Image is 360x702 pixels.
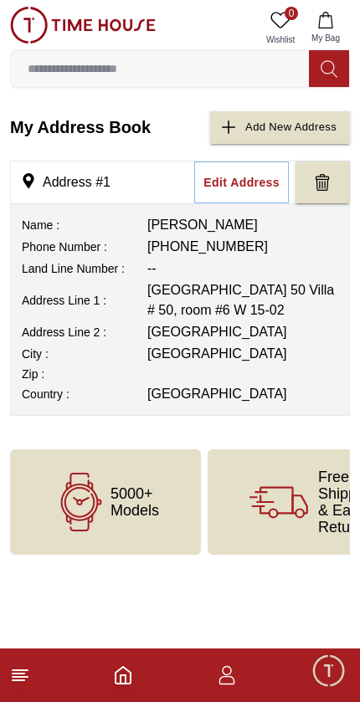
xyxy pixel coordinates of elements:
td: [GEOGRAPHIC_DATA] [147,321,339,343]
img: Profile picture of Zoe [47,11,75,39]
td: [GEOGRAPHIC_DATA] [147,383,339,405]
span: Request a callback [223,529,341,549]
a: Home [113,665,133,685]
span: Track your Shipment [212,567,341,587]
div: Nearest Store Locator [44,524,203,554]
div: Country : [22,386,146,402]
img: ... [10,7,156,44]
span: Exchanges [273,490,341,510]
div: Land Line Number : [22,260,146,277]
span: Hello! I'm your Time House Watches Support Assistant. How can I assist you [DATE]? [24,407,252,462]
div: Edit Address [203,174,280,191]
div: [PERSON_NAME] [85,18,255,33]
p: Address # 1 [11,172,111,192]
td: [PHONE_NUMBER] [147,236,339,258]
em: Back [8,8,42,42]
div: New Enquiry [69,485,171,515]
span: 0 [285,7,298,20]
span: New Enquiry [80,490,160,510]
div: Add New Address [245,118,337,137]
span: Nearest Store Locator [55,529,193,549]
div: Address Line 1 : [22,292,146,309]
button: Edit Address [194,161,289,203]
button: Add New Address [210,111,350,144]
div: Request a callback [212,524,352,554]
div: Services [179,485,254,515]
div: Address Line 2 : [22,324,146,341]
div: Name : [22,217,146,233]
em: Minimize [318,8,352,42]
td: [GEOGRAPHIC_DATA] 50 Villa # 50, room #6 W 15-02 [147,279,339,321]
span: 5000+ Models [111,485,159,519]
div: Exchanges [262,485,352,515]
span: Services [190,490,243,510]
button: My Bag [301,7,350,49]
span: 10:39 AM [219,455,262,466]
div: City : [22,346,146,362]
td: -- [147,258,339,279]
h2: My Address Book [10,111,151,144]
td: [PERSON_NAME] [147,214,339,236]
span: Wishlist [260,33,301,46]
div: Track your Shipment [201,562,352,592]
div: Chat Widget [311,653,347,689]
div: [PERSON_NAME] [13,375,360,392]
td: [GEOGRAPHIC_DATA] [147,343,339,365]
a: 0Wishlist [260,7,301,49]
div: Zip : [22,366,146,382]
div: Phone Number : [22,238,146,255]
span: My Bag [305,32,347,44]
